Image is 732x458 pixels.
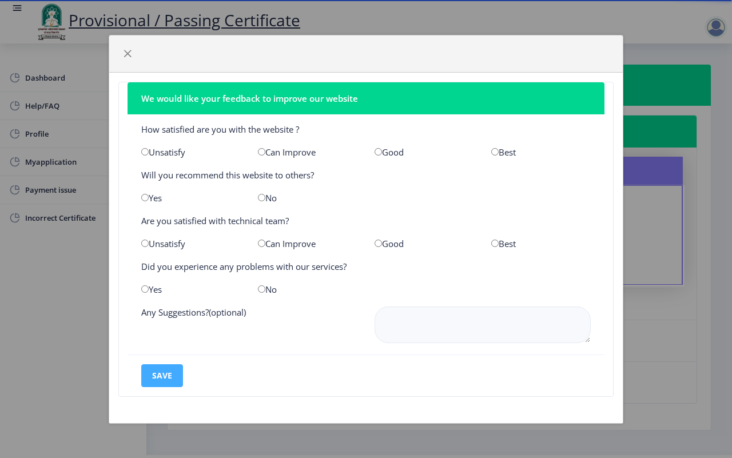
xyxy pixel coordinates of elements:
button: save [141,364,183,387]
div: Good [366,238,483,249]
div: How satisfied are you with the website ? [133,124,599,135]
div: Unsatisfy [133,238,249,249]
div: Can Improve [249,146,366,158]
div: Did you experience any problems with our services? [133,261,599,272]
nb-card-header: We would like your feedback to improve our website [128,82,604,114]
div: No [249,284,366,295]
div: Will you recommend this website to others? [133,169,599,181]
div: Any Suggestions?(optional) [133,306,366,345]
div: Good [366,146,483,158]
div: Are you satisfied with technical team? [133,215,599,226]
div: No [249,192,366,204]
div: Yes [133,192,249,204]
div: Best [483,238,599,249]
div: Can Improve [249,238,366,249]
div: Unsatisfy [133,146,249,158]
div: Best [483,146,599,158]
div: Yes [133,284,249,295]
